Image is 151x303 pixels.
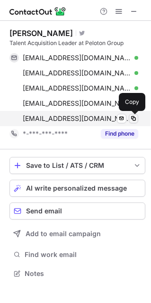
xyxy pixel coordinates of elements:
div: [PERSON_NAME] [9,28,73,38]
span: [EMAIL_ADDRESS][DOMAIN_NAME] [23,54,131,62]
span: Notes [25,269,142,278]
button: Add to email campaign [9,225,145,242]
span: [EMAIL_ADDRESS][DOMAIN_NAME] [23,99,131,108]
div: Talent Acquisition Leader at Peloton Group [9,39,145,47]
img: ContactOut v5.3.10 [9,6,66,17]
div: Save to List / ATS / CRM [26,162,129,169]
span: [EMAIL_ADDRESS][DOMAIN_NAME] [23,114,131,123]
button: save-profile-one-click [9,157,145,174]
button: Reveal Button [101,129,138,138]
span: [EMAIL_ADDRESS][DOMAIN_NAME] [23,69,131,77]
button: Notes [9,267,145,280]
span: [EMAIL_ADDRESS][DOMAIN_NAME] [23,84,131,92]
button: Find work email [9,248,145,261]
span: Find work email [25,250,142,259]
button: AI write personalized message [9,180,145,197]
span: AI write personalized message [26,184,127,192]
span: Send email [26,207,62,215]
span: Add to email campaign [26,230,101,238]
button: Send email [9,202,145,220]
